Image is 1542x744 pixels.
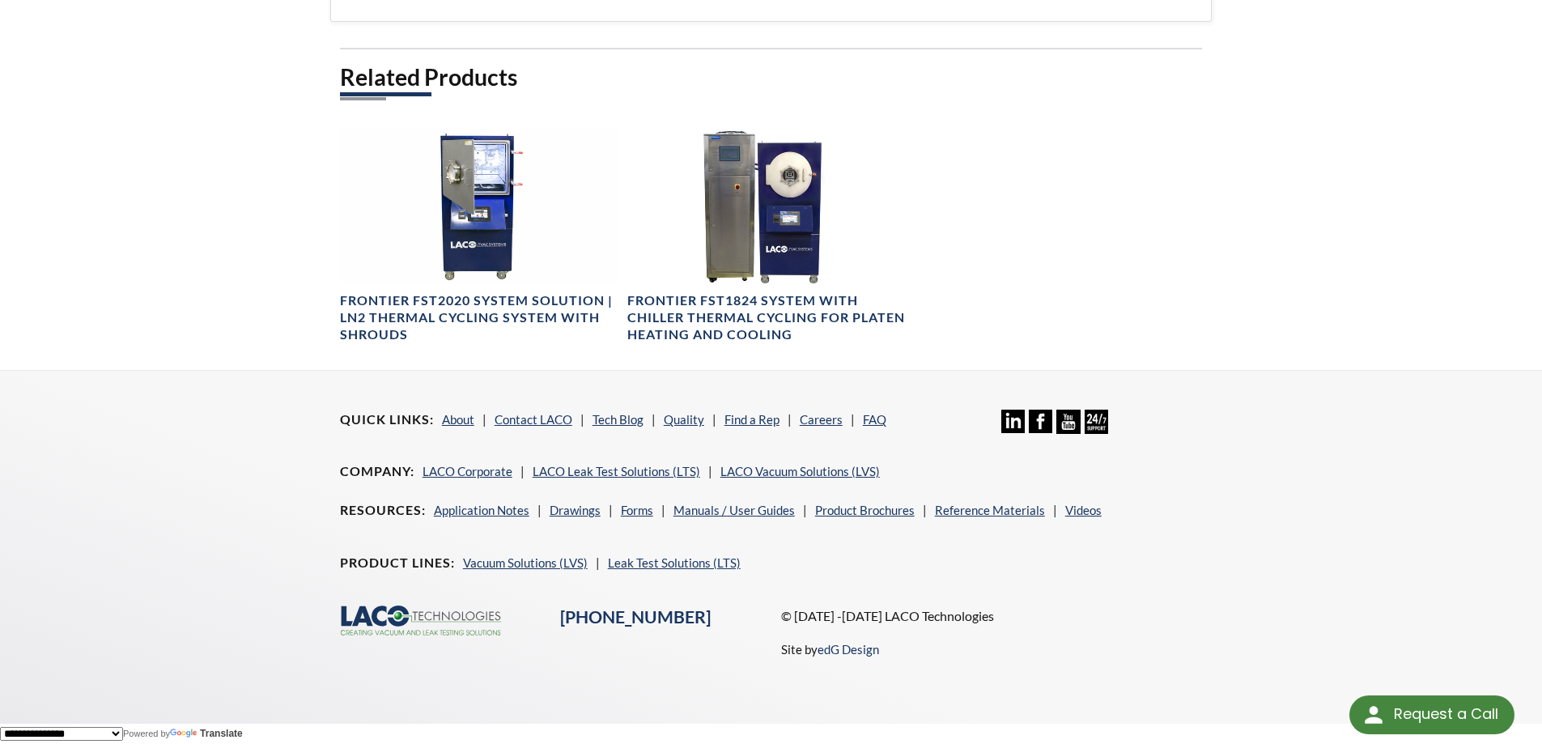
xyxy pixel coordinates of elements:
a: TVCT System, front view, open doorFrontier FST2020 System Solution | LN2 Thermal Cycling System w... [340,129,618,344]
h4: Company [340,463,414,480]
a: 24/7 Support [1085,422,1108,436]
a: Careers [800,412,843,427]
a: TVAC Thermal Cycling System imageFrontier FST1824 System with Chiller Thermal Cycling for Platen ... [627,129,905,344]
h4: Frontier FST1824 System with Chiller Thermal Cycling for Platen Heating and Cooling [627,292,905,342]
h4: Frontier FST2020 System Solution | LN2 Thermal Cycling System with Shrouds [340,292,618,342]
a: About [442,412,474,427]
img: 24/7 Support Icon [1085,410,1108,433]
a: Manuals / User Guides [673,503,795,517]
a: Find a Rep [724,412,779,427]
img: round button [1361,702,1387,728]
a: Quality [664,412,704,427]
a: Translate [170,728,243,739]
a: Contact LACO [495,412,572,427]
a: FAQ [863,412,886,427]
div: Request a Call [1349,695,1514,734]
a: Reference Materials [935,503,1045,517]
a: Tech Blog [593,412,644,427]
h4: Product Lines [340,555,455,572]
a: Application Notes [434,503,529,517]
p: © [DATE] -[DATE] LACO Technologies [781,606,1203,627]
div: Request a Call [1394,695,1498,733]
a: Drawings [550,503,601,517]
h4: Resources [340,502,426,519]
img: Google Translate [170,729,200,739]
a: [PHONE_NUMBER] [560,606,711,627]
p: Site by [781,640,879,659]
a: LACO Vacuum Solutions (LVS) [720,464,880,478]
a: LACO Corporate [423,464,512,478]
h4: Quick Links [340,411,434,428]
h2: Related Products [340,62,1203,92]
a: Vacuum Solutions (LVS) [463,555,588,570]
a: Forms [621,503,653,517]
a: Videos [1065,503,1102,517]
a: LACO Leak Test Solutions (LTS) [533,464,700,478]
a: edG Design [818,642,879,657]
a: Leak Test Solutions (LTS) [608,555,741,570]
a: Product Brochures [815,503,915,517]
